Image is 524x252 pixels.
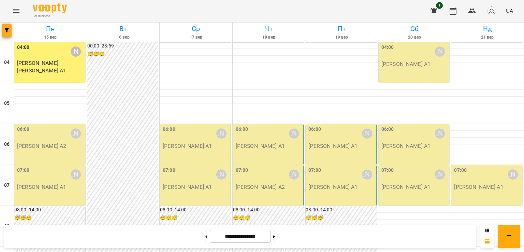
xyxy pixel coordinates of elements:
h6: 20 вер [379,34,450,41]
label: 06:00 [163,126,175,133]
h6: 😴😴😴 [233,214,304,222]
h6: 05 [4,100,10,107]
div: Софія Брусова [362,128,372,139]
label: 06:00 [381,126,394,133]
p: [PERSON_NAME] А1 [163,142,212,150]
label: 04:00 [17,44,30,51]
h6: 08:00 - 14:00 [233,206,304,214]
label: 06:00 [17,126,30,133]
span: [PERSON_NAME] [17,60,58,66]
span: UA [506,7,513,14]
div: Софія Брусова [289,169,299,180]
span: For Business [33,14,67,18]
h6: 08:00 - 14:00 [160,206,231,214]
p: [PERSON_NAME] А1 [163,183,212,191]
div: Софія Брусова [289,128,299,139]
div: Софія Брусова [435,46,445,57]
label: 06:00 [236,126,248,133]
p: [PERSON_NAME] А1 [17,67,66,75]
div: Софія Брусова [362,169,372,180]
p: [PERSON_NAME] А1 [381,183,431,191]
label: 07:00 [308,167,321,174]
h6: 😴😴😴 [306,214,377,222]
h6: 17 вер [161,34,231,41]
p: [PERSON_NAME] А2 [17,142,66,150]
p: [PERSON_NAME] А1 [381,60,431,68]
h6: 08:00 - 14:00 [306,206,377,214]
h6: Нд [452,24,523,34]
h6: 21 вер [452,34,523,41]
div: Софія Брусова [508,169,518,180]
label: 07:00 [163,167,175,174]
div: Софія Брусова [71,169,81,180]
img: Voopty Logo [33,3,67,13]
h6: 😴😴😴 [160,214,231,222]
div: Софія Брусова [435,128,445,139]
p: [PERSON_NAME] А1 [454,183,503,191]
div: Софія Брусова [216,128,227,139]
h6: 😴😴😴 [87,51,158,58]
h6: 15 вер [15,34,86,41]
img: avatar_s.png [487,6,496,16]
h6: 08:00 - 14:00 [14,206,85,214]
button: Menu [8,3,25,19]
h6: 19 вер [306,34,377,41]
p: [PERSON_NAME] А1 [236,142,285,150]
h6: 16 вер [88,34,159,41]
label: 07:00 [236,167,248,174]
p: [PERSON_NAME] А1 [17,183,66,191]
label: 07:00 [17,167,30,174]
h6: 18 вер [234,34,304,41]
h6: Вт [88,24,159,34]
p: [PERSON_NAME] А1 [381,142,431,150]
p: [PERSON_NAME] А2 [236,183,285,191]
div: Софія Брусова [216,169,227,180]
h6: Сб [379,24,450,34]
p: [PERSON_NAME] А1 [308,183,358,191]
p: [PERSON_NAME] А1 [308,142,358,150]
h6: Ср [161,24,231,34]
h6: Пн [15,24,86,34]
div: Софія Брусова [435,169,445,180]
div: Софія Брусова [71,46,81,57]
span: 1 [436,2,443,9]
label: 04:00 [381,44,394,51]
h6: Чт [234,24,304,34]
label: 07:00 [381,167,394,174]
h6: 07 [4,182,10,189]
h6: 😴😴😴 [14,214,85,222]
div: Софія Брусова [71,128,81,139]
h6: 04 [4,59,10,66]
h6: 00:00 - 23:59 [87,42,158,50]
h6: Пт [306,24,377,34]
button: UA [503,4,516,17]
h6: 06 [4,141,10,148]
label: 06:00 [308,126,321,133]
label: 07:00 [454,167,467,174]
